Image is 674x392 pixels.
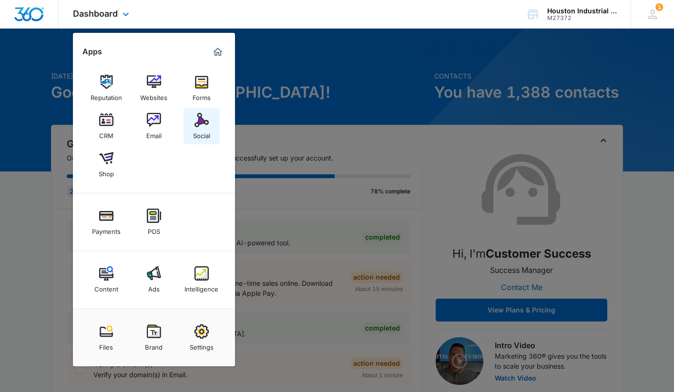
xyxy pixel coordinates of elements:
[88,70,124,106] a: Reputation
[655,3,663,11] span: 1
[88,204,124,240] a: Payments
[547,15,617,21] div: account id
[136,320,172,356] a: Brand
[88,320,124,356] a: Files
[210,44,225,60] a: Marketing 360® Dashboard
[190,339,214,351] div: Settings
[184,108,220,144] a: Social
[88,108,124,144] a: CRM
[148,223,160,235] div: POS
[136,70,172,106] a: Websites
[99,165,114,178] div: Shop
[184,281,218,293] div: Intelligence
[655,3,663,11] div: notifications count
[146,127,162,140] div: Email
[82,47,102,56] h2: Apps
[91,89,122,101] div: Reputation
[547,7,617,15] div: account name
[193,89,211,101] div: Forms
[136,261,172,298] a: Ads
[92,223,121,235] div: Payments
[136,204,172,240] a: POS
[193,127,210,140] div: Social
[88,261,124,298] a: Content
[148,281,160,293] div: Ads
[184,320,220,356] a: Settings
[136,108,172,144] a: Email
[99,127,113,140] div: CRM
[88,146,124,182] a: Shop
[73,9,118,19] span: Dashboard
[145,339,163,351] div: Brand
[184,70,220,106] a: Forms
[94,281,118,293] div: Content
[99,339,113,351] div: Files
[184,261,220,298] a: Intelligence
[140,89,167,101] div: Websites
